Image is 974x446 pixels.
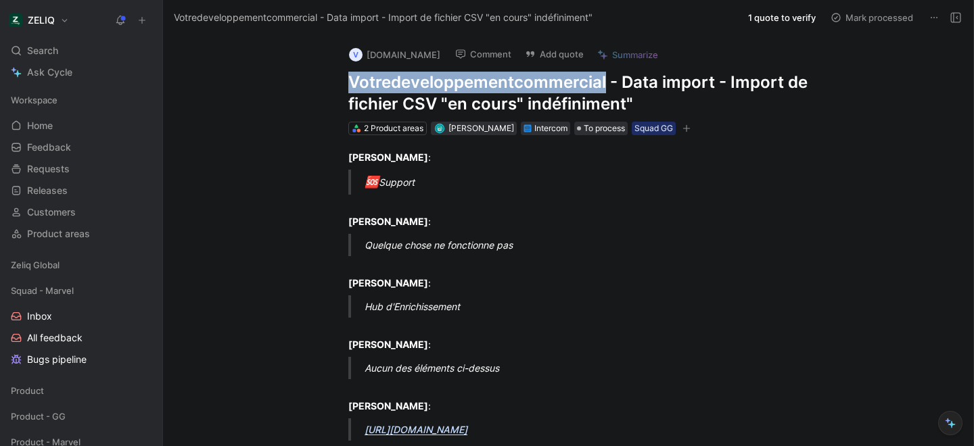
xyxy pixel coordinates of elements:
div: Aucun des éléments ci-dessus [365,361,833,375]
div: Support [365,174,833,191]
span: Ask Cycle [27,64,72,80]
img: avatar [436,124,443,132]
div: Quelque chose ne fonctionne pas [365,238,833,252]
span: Releases [27,184,68,197]
span: Search [27,43,58,59]
span: Requests [27,162,70,176]
div: To process [574,122,628,135]
button: ZELIQZELIQ [5,11,72,30]
span: Inbox [27,309,52,323]
button: Comment [449,45,517,64]
span: Product areas [27,227,90,241]
strong: [PERSON_NAME] [348,216,428,227]
span: All feedback [27,331,83,345]
a: Inbox [5,306,157,326]
a: Product areas [5,224,157,244]
strong: [PERSON_NAME] [348,151,428,163]
div: v [349,48,363,61]
div: : [348,385,816,413]
div: 2 Product areas [364,122,423,135]
div: Search [5,41,157,61]
div: : [348,150,816,164]
div: Intercom [534,122,567,135]
div: Hub d'Enrichissement [365,299,833,314]
div: Squad GG [634,122,673,135]
span: Feedback [27,141,71,154]
button: 1 quote to verify [742,8,822,27]
strong: [PERSON_NAME] [348,400,428,412]
div: Squad - MarvelInboxAll feedbackBugs pipeline [5,280,157,370]
div: Product - GG [5,406,157,426]
span: Summarize [612,49,658,61]
a: Customers [5,202,157,222]
button: Add quote [519,45,590,64]
div: Product [5,380,157,405]
a: Ask Cycle [5,62,157,82]
a: All feedback [5,328,157,348]
span: Bugs pipeline [27,353,87,366]
div: Workspace [5,90,157,110]
span: Zeliq Global [11,258,60,272]
a: Home [5,116,157,136]
strong: [PERSON_NAME] [348,277,428,289]
div: Zeliq Global [5,255,157,279]
span: To process [584,122,625,135]
a: [URL][DOMAIN_NAME] [365,424,467,435]
div: Zeliq Global [5,255,157,275]
span: [PERSON_NAME] [448,123,514,133]
div: Squad - Marvel [5,280,157,301]
div: Product - GG [5,406,157,430]
button: Summarize [591,45,664,64]
h1: ZELIQ [28,14,55,26]
a: Releases [5,180,157,201]
span: Squad - Marvel [11,284,74,297]
span: Product [11,384,44,397]
span: Product - GG [11,410,66,423]
div: : [348,262,816,290]
a: Requests [5,159,157,179]
a: Bugs pipeline [5,349,157,370]
button: Mark processed [825,8,919,27]
span: Customers [27,205,76,219]
span: Workspace [11,93,57,107]
button: v[DOMAIN_NAME] [343,45,446,65]
img: ZELIQ [9,14,22,27]
a: Feedback [5,137,157,157]
div: : [348,323,816,351]
span: Home [27,119,53,132]
span: Votredeveloppementcommercial - Data import - Import de fichier CSV "en cours" indéfiniment" [174,9,593,26]
strong: [PERSON_NAME] [348,339,428,350]
h1: Votredeveloppementcommercial - Data import - Import de fichier CSV "en cours" indéfiniment" [348,72,816,115]
div: : [348,200,816,228]
span: 🆘 [365,175,379,189]
div: Product [5,380,157,401]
